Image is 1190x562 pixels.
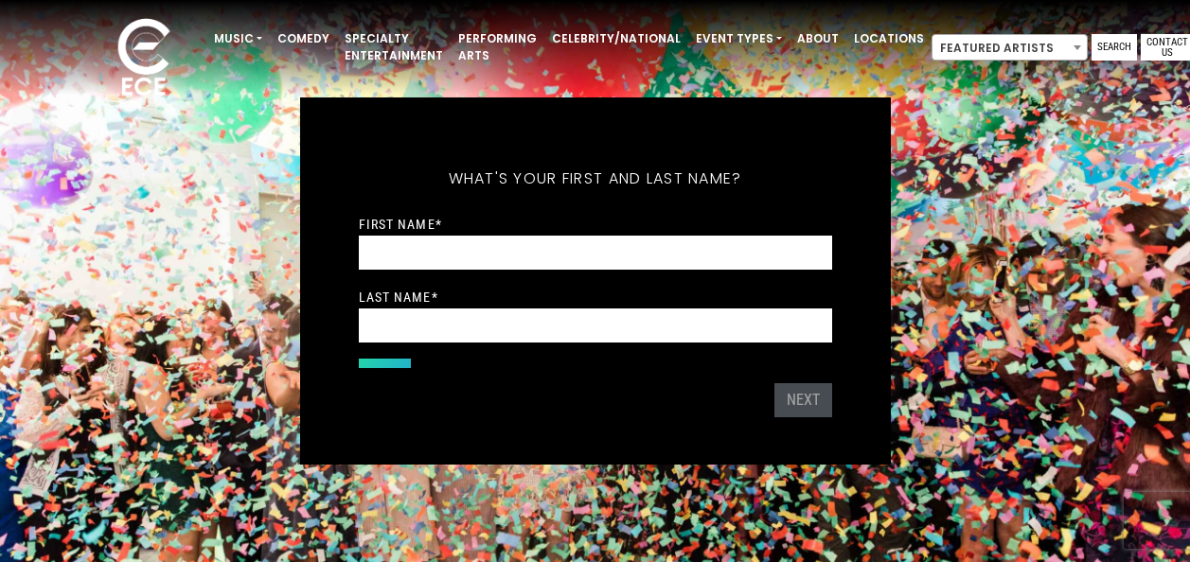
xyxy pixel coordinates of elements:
a: Locations [846,23,932,55]
a: Music [206,23,270,55]
label: Last Name [359,289,438,306]
a: Search [1092,34,1137,61]
a: Comedy [270,23,337,55]
h5: What's your first and last name? [359,145,832,213]
a: Event Types [688,23,790,55]
span: Featured Artists [932,34,1088,61]
label: First Name [359,216,442,233]
a: Performing Arts [451,23,544,72]
a: Celebrity/National [544,23,688,55]
img: ece_new_logo_whitev2-1.png [97,13,191,105]
a: Specialty Entertainment [337,23,451,72]
a: About [790,23,846,55]
span: Featured Artists [932,35,1087,61]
